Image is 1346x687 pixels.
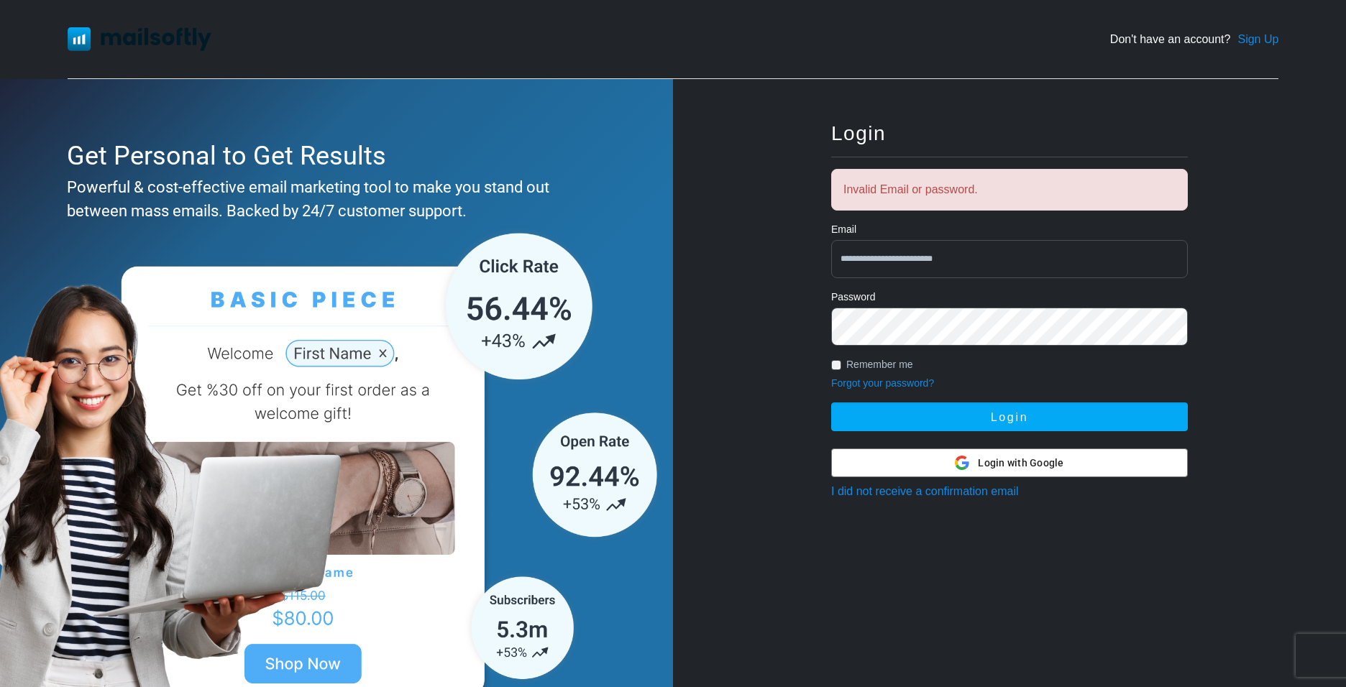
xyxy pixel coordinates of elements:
[831,377,934,389] a: Forgot your password?
[67,175,600,223] div: Powerful & cost-effective email marketing tool to make you stand out between mass emails. Backed ...
[68,27,211,50] img: Mailsoftly
[1110,31,1279,48] div: Don't have an account?
[831,485,1019,497] a: I did not receive a confirmation email
[831,448,1188,477] button: Login with Google
[831,290,875,305] label: Password
[831,122,886,144] span: Login
[846,357,913,372] label: Remember me
[1237,31,1278,48] a: Sign Up
[831,402,1188,431] button: Login
[831,222,856,237] label: Email
[67,137,600,175] div: Get Personal to Get Results
[831,169,1188,211] div: Invalid Email or password.
[978,456,1063,471] span: Login with Google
